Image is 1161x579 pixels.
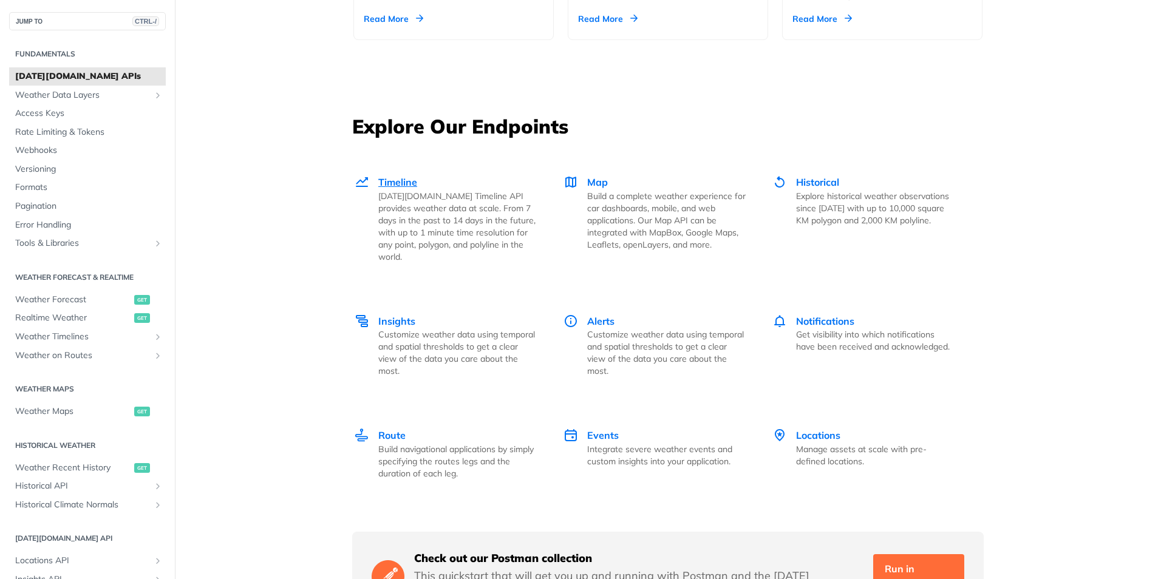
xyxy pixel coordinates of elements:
a: Map Map Build a complete weather experience for car dashboards, mobile, and web applications. Our... [550,149,759,288]
p: Integrate severe weather events and custom insights into your application. [587,443,746,467]
span: Formats [15,181,163,194]
span: Error Handling [15,219,163,231]
a: [DATE][DOMAIN_NAME] APIs [9,67,166,86]
a: Realtime Weatherget [9,309,166,327]
p: Manage assets at scale with pre-defined locations. [796,443,955,467]
span: Pagination [15,200,163,212]
a: Historical Historical Explore historical weather observations since [DATE] with up to 10,000 squa... [759,149,968,288]
a: Weather Recent Historyget [9,459,166,477]
span: Versioning [15,163,163,175]
a: Weather Forecastget [9,291,166,309]
a: Locations APIShow subpages for Locations API [9,552,166,570]
span: Locations [796,429,840,441]
span: Weather Recent History [15,462,131,474]
button: Show subpages for Weather Timelines [153,332,163,342]
h2: Weather Forecast & realtime [9,272,166,283]
div: Read More [578,13,638,25]
p: Build navigational applications by simply specifying the routes legs and the duration of each leg. [378,443,537,479]
span: Insights [378,315,415,327]
img: Events [563,428,578,442]
span: Map [587,176,608,188]
p: [DATE][DOMAIN_NAME] Timeline API provides weather data at scale. From 7 days in the past to 14 da... [378,190,537,263]
button: Show subpages for Historical Climate Normals [153,500,163,510]
span: Historical [796,176,839,188]
h2: [DATE][DOMAIN_NAME] API [9,533,166,544]
span: get [134,295,150,305]
a: Weather Data LayersShow subpages for Weather Data Layers [9,86,166,104]
button: JUMP TOCTRL-/ [9,12,166,30]
span: get [134,313,150,323]
button: Show subpages for Weather Data Layers [153,90,163,100]
p: Build a complete weather experience for car dashboards, mobile, and web applications. Our Map API... [587,190,746,251]
a: Locations Locations Manage assets at scale with pre-defined locations. [759,402,968,505]
a: Webhooks [9,141,166,160]
p: Explore historical weather observations since [DATE] with up to 10,000 square KM polygon and 2,00... [796,190,955,226]
a: Route Route Build navigational applications by simply specifying the routes legs and the duration... [353,402,550,505]
h2: Historical Weather [9,440,166,451]
span: Notifications [796,315,854,327]
a: Historical APIShow subpages for Historical API [9,477,166,495]
p: Customize weather data using temporal and spatial thresholds to get a clear view of the data you ... [378,328,537,377]
span: Weather Forecast [15,294,131,306]
span: Access Keys [15,107,163,120]
img: Map [563,175,578,189]
img: Route [355,428,369,442]
a: Historical Climate NormalsShow subpages for Historical Climate Normals [9,496,166,514]
p: Get visibility into which notifications have been received and acknowledged. [796,328,955,353]
span: Weather Maps [15,405,131,418]
span: Route [378,429,406,441]
a: Alerts Alerts Customize weather data using temporal and spatial thresholds to get a clear view of... [550,288,759,403]
a: Timeline Timeline [DATE][DOMAIN_NAME] Timeline API provides weather data at scale. From 7 days in... [353,149,550,288]
a: Formats [9,178,166,197]
span: Historical API [15,480,150,492]
a: Weather TimelinesShow subpages for Weather Timelines [9,328,166,346]
a: Versioning [9,160,166,178]
h2: Weather Maps [9,384,166,394]
a: Insights Insights Customize weather data using temporal and spatial thresholds to get a clear vie... [353,288,550,403]
a: Weather on RoutesShow subpages for Weather on Routes [9,347,166,365]
span: Weather on Routes [15,350,150,362]
img: Alerts [563,314,578,328]
span: CTRL-/ [132,16,159,26]
span: get [134,463,150,473]
a: Access Keys [9,104,166,123]
span: Rate Limiting & Tokens [15,126,163,138]
img: Historical [772,175,787,189]
button: Show subpages for Weather on Routes [153,351,163,361]
img: Timeline [355,175,369,189]
a: Rate Limiting & Tokens [9,123,166,141]
span: Alerts [587,315,615,327]
span: [DATE][DOMAIN_NAME] APIs [15,70,163,83]
span: get [134,407,150,416]
img: Insights [355,314,369,328]
img: Notifications [772,314,787,328]
img: Locations [772,428,787,442]
span: Weather Timelines [15,331,150,343]
span: Webhooks [15,144,163,157]
a: Error Handling [9,216,166,234]
div: Read More [792,13,852,25]
span: Historical Climate Normals [15,499,150,511]
button: Show subpages for Locations API [153,556,163,566]
span: Timeline [378,176,417,188]
a: Events Events Integrate severe weather events and custom insights into your application. [550,402,759,505]
a: Weather Mapsget [9,402,166,421]
span: Locations API [15,555,150,567]
h5: Check out our Postman collection [414,551,863,566]
span: Tools & Libraries [15,237,150,249]
button: Show subpages for Historical API [153,481,163,491]
button: Show subpages for Tools & Libraries [153,239,163,248]
h3: Explore Our Endpoints [352,113,984,140]
a: Pagination [9,197,166,215]
span: Events [587,429,619,441]
p: Customize weather data using temporal and spatial thresholds to get a clear view of the data you ... [587,328,746,377]
span: Realtime Weather [15,312,131,324]
div: Read More [364,13,423,25]
a: Tools & LibrariesShow subpages for Tools & Libraries [9,234,166,252]
a: Notifications Notifications Get visibility into which notifications have been received and acknow... [759,288,968,403]
h2: Fundamentals [9,49,166,59]
span: Weather Data Layers [15,89,150,101]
